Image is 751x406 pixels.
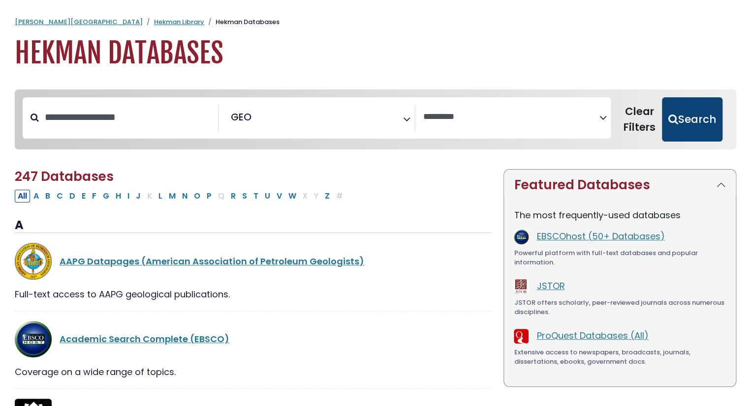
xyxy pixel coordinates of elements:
div: Extensive access to newspapers, broadcasts, journals, dissertations, ebooks, government docs. [514,348,726,367]
button: Filter Results U [262,190,273,203]
button: Filter Results C [54,190,66,203]
li: Hekman Databases [204,17,280,27]
a: EBSCOhost (50+ Databases) [536,230,664,242]
a: Hekman Library [154,17,204,27]
a: Academic Search Complete (EBSCO) [60,333,229,345]
span: GEO [231,110,251,124]
button: Filter Results O [191,190,203,203]
a: JSTOR [536,280,564,292]
div: Coverage on a wide range of topics. [15,365,492,378]
p: The most frequently-used databases [514,208,726,222]
button: Filter Results J [133,190,144,203]
button: Filter Results I [125,190,132,203]
button: Filter Results N [179,190,190,203]
textarea: Search [423,112,599,122]
button: All [15,190,30,203]
div: JSTOR offers scholarly, peer-reviewed journals across numerous disciplines. [514,298,726,317]
nav: Search filters [15,89,736,149]
button: Submit for Search Results [662,97,722,142]
button: Filter Results Z [322,190,333,203]
h3: A [15,218,492,233]
div: Full-text access to AAPG geological publications. [15,288,492,301]
button: Filter Results V [274,190,285,203]
span: 247 Databases [15,168,114,185]
button: Filter Results G [100,190,112,203]
a: AAPG Datapages (American Association of Petroleum Geologists) [60,255,364,267]
button: Filter Results B [42,190,53,203]
h1: Hekman Databases [15,37,736,70]
button: Filter Results E [79,190,89,203]
textarea: Search [253,115,260,125]
button: Filter Results H [113,190,124,203]
button: Filter Results A [31,190,42,203]
button: Filter Results D [66,190,78,203]
a: ProQuest Databases (All) [536,329,648,342]
button: Filter Results P [204,190,215,203]
button: Filter Results W [285,190,299,203]
button: Filter Results F [89,190,99,203]
button: Filter Results T [250,190,261,203]
div: Powerful platform with full-text databases and popular information. [514,248,726,267]
div: Alpha-list to filter by first letter of database name [15,189,347,202]
button: Clear Filters [617,97,662,142]
button: Featured Databases [504,170,736,201]
button: Filter Results S [239,190,250,203]
button: Filter Results R [228,190,239,203]
li: GEO [227,110,251,124]
input: Search database by title or keyword [39,109,218,125]
a: [PERSON_NAME][GEOGRAPHIC_DATA] [15,17,143,27]
button: Filter Results L [156,190,165,203]
button: Filter Results M [166,190,179,203]
nav: breadcrumb [15,17,736,27]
